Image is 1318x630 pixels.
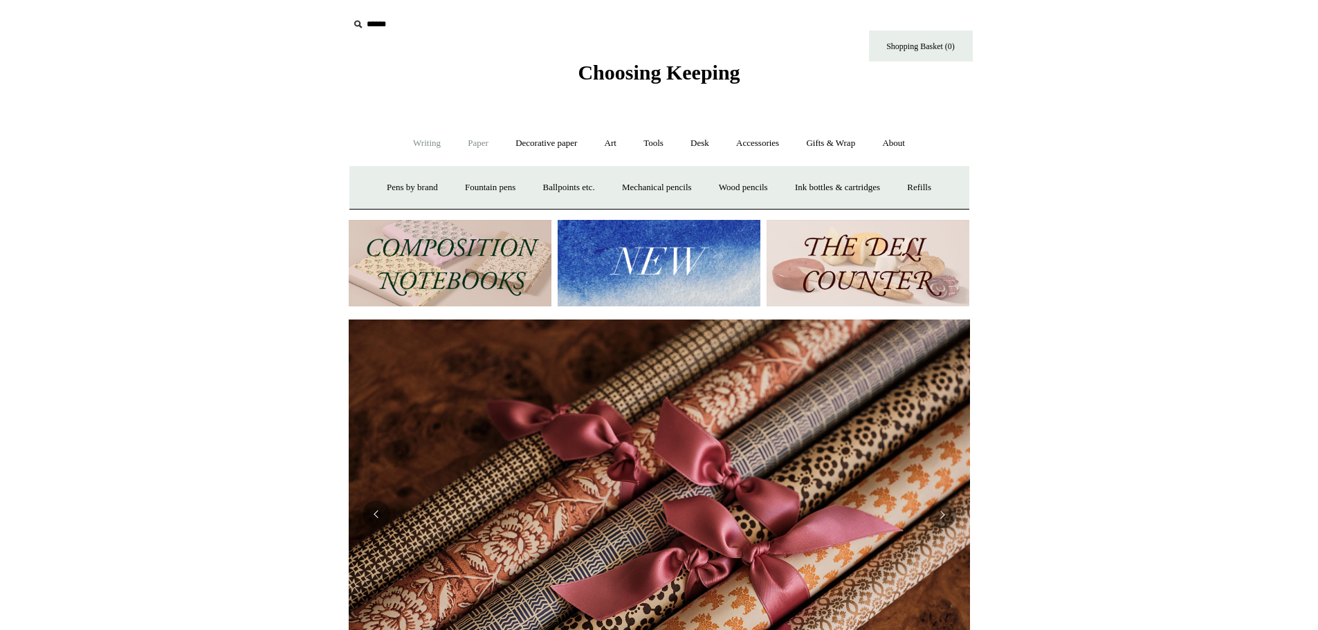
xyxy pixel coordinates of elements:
button: Next [928,501,956,528]
a: Pens by brand [374,169,450,206]
a: Choosing Keeping [578,72,740,82]
a: Wood pencils [706,169,780,206]
button: Previous [363,501,390,528]
img: 202302 Composition ledgers.jpg__PID:69722ee6-fa44-49dd-a067-31375e5d54ec [349,220,551,306]
a: Shopping Basket (0) [869,30,973,62]
a: Gifts & Wrap [794,125,868,162]
a: Desk [678,125,722,162]
a: Decorative paper [503,125,589,162]
a: Art [592,125,629,162]
a: Mechanical pencils [610,169,704,206]
img: New.jpg__PID:f73bdf93-380a-4a35-bcfe-7823039498e1 [558,220,760,306]
a: Fountain pens [452,169,528,206]
a: About [870,125,917,162]
a: Ink bottles & cartridges [782,169,893,206]
a: Accessories [724,125,791,162]
a: Refills [895,169,944,206]
span: Choosing Keeping [578,61,740,84]
a: Paper [455,125,501,162]
img: The Deli Counter [767,220,969,306]
a: Ballpoints etc. [531,169,607,206]
a: Tools [631,125,676,162]
a: Writing [401,125,453,162]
